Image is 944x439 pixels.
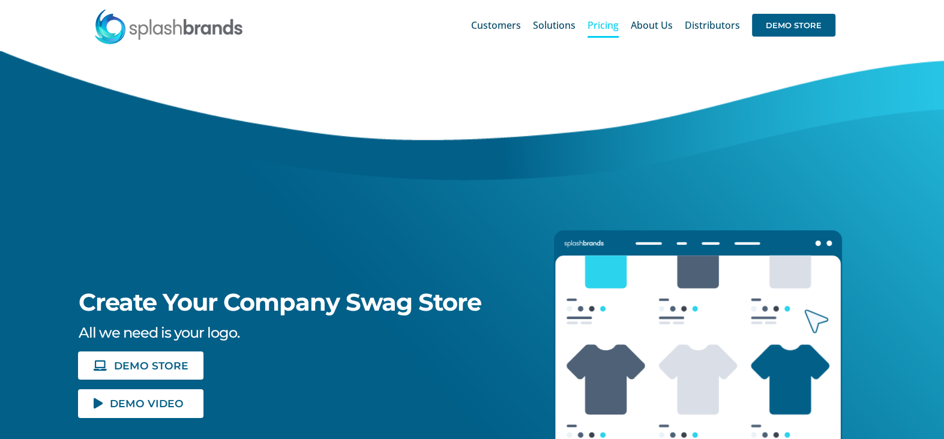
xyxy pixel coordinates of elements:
span: All we need is your logo. [78,324,239,341]
a: Pricing [588,6,619,44]
span: DEMO STORE [752,14,835,37]
span: Customers [471,20,521,30]
a: DEMO STORE [78,351,203,380]
nav: Main Menu [471,6,835,44]
span: About Us [631,20,673,30]
a: DEMO STORE [752,6,835,44]
span: DEMO VIDEO [110,398,184,408]
a: Customers [471,6,521,44]
span: Solutions [533,20,576,30]
span: Create Your Company Swag Store [78,287,481,317]
a: Distributors [685,6,740,44]
img: SplashBrands.com Logo [94,8,244,44]
span: Distributors [685,20,740,30]
span: DEMO STORE [114,360,188,371]
span: Pricing [588,20,619,30]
